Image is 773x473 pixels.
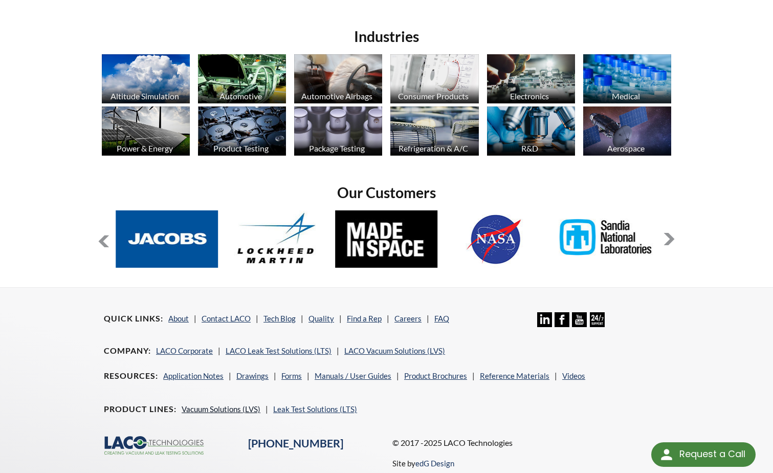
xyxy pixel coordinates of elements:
[198,54,286,104] img: industry_Automotive_670x376.jpg
[163,371,224,380] a: Application Notes
[487,106,575,156] img: industry_R_D_670x376.jpg
[182,404,260,414] a: Vacuum Solutions (LVS)
[294,54,382,106] a: Automotive Airbags
[294,106,382,159] a: Package Testing
[168,314,189,323] a: About
[335,210,437,268] img: MadeInSpace.jpg
[202,314,251,323] a: Contact LACO
[226,210,328,268] img: Lockheed-Martin.jpg
[344,346,445,355] a: LACO Vacuum Solutions (LVS)
[196,91,285,101] div: Automotive
[104,404,176,415] h4: Product Lines
[102,106,190,156] img: industry_Power-2_670x376.jpg
[104,346,151,356] h4: Company
[293,143,381,153] div: Package Testing
[248,437,343,450] a: [PHONE_NUMBER]
[236,371,269,380] a: Drawings
[100,91,189,101] div: Altitude Simulation
[347,314,382,323] a: Find a Rep
[415,459,454,468] a: edG Design
[390,106,478,159] a: Refrigeration & A/C
[198,106,286,159] a: Product Testing
[273,404,357,414] a: Leak Test Solutions (LTS)
[226,346,332,355] a: LACO Leak Test Solutions (LTS)
[583,106,671,159] a: Aerospace
[308,314,334,323] a: Quality
[389,143,477,153] div: Refrigeration & A/C
[485,143,574,153] div: R&D
[102,106,190,159] a: Power & Energy
[582,91,670,101] div: Medical
[102,54,190,104] img: industry_AltitudeSim_670x376.jpg
[562,371,585,380] a: Videos
[404,371,467,380] a: Product Brochures
[156,346,213,355] a: LACO Corporate
[394,314,422,323] a: Careers
[487,106,575,159] a: R&D
[583,54,671,106] a: Medical
[590,312,605,327] img: 24/7 Support Icon
[104,313,163,324] h4: Quick Links
[294,54,382,104] img: industry_Auto-Airbag_670x376.jpg
[98,183,675,202] h2: Our Customers
[445,210,547,268] img: NASA.jpg
[487,54,575,104] img: industry_Electronics_670x376.jpg
[100,143,189,153] div: Power & Energy
[679,442,745,466] div: Request a Call
[434,314,449,323] a: FAQ
[583,54,671,104] img: industry_Medical_670x376.jpg
[389,91,477,101] div: Consumer Products
[392,436,669,449] p: © 2017 -2025 LACO Technologies
[198,54,286,106] a: Automotive
[116,210,218,268] img: Jacobs.jpg
[390,54,478,104] img: industry_Consumer_670x376.jpg
[263,314,296,323] a: Tech Blog
[485,91,574,101] div: Electronics
[293,91,381,101] div: Automotive Airbags
[294,106,382,156] img: industry_Package_670x376.jpg
[104,371,158,381] h4: Resources
[198,106,286,156] img: industry_ProductTesting_670x376.jpg
[390,106,478,156] img: industry_HVAC_670x376.jpg
[390,54,478,106] a: Consumer Products
[590,319,605,329] a: 24/7 Support
[658,446,675,463] img: round button
[480,371,549,380] a: Reference Materials
[98,27,675,46] h2: Industries
[392,457,454,469] p: Site by
[281,371,302,380] a: Forms
[315,371,391,380] a: Manuals / User Guides
[555,210,657,268] img: Sandia-Natl-Labs.jpg
[487,54,575,106] a: Electronics
[196,143,285,153] div: Product Testing
[583,106,671,156] img: Artboard_1.jpg
[102,54,190,106] a: Altitude Simulation
[651,442,756,467] div: Request a Call
[582,143,670,153] div: Aerospace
